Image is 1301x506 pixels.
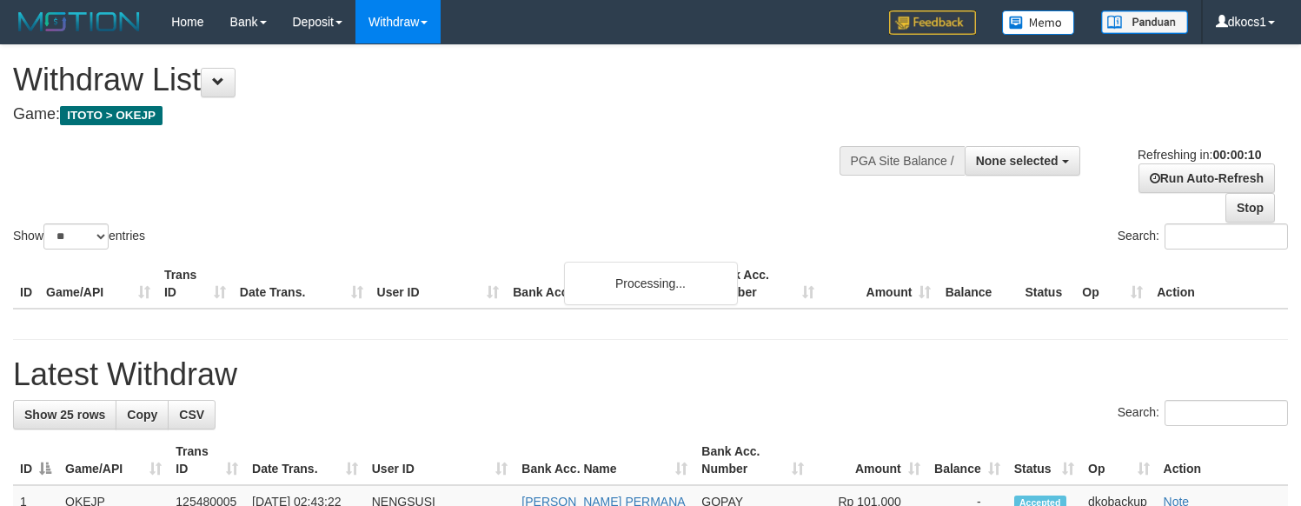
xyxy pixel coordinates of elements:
th: Balance [938,259,1018,309]
a: Stop [1225,193,1275,223]
a: Run Auto-Refresh [1138,163,1275,193]
span: ITOTO > OKEJP [60,106,163,125]
th: Game/API [39,259,157,309]
th: Action [1150,259,1288,309]
img: panduan.png [1101,10,1188,34]
th: User ID: activate to sort column ascending [365,436,515,485]
label: Show entries [13,223,145,250]
h1: Withdraw List [13,63,850,97]
input: Search: [1165,400,1288,426]
th: ID: activate to sort column descending [13,436,58,485]
span: Copy [127,408,157,422]
th: Status [1018,259,1075,309]
div: Processing... [564,262,738,305]
th: Game/API: activate to sort column ascending [58,436,169,485]
select: Showentries [43,223,109,250]
img: MOTION_logo.png [13,9,145,35]
th: ID [13,259,39,309]
a: Copy [116,400,169,429]
th: Status: activate to sort column ascending [1007,436,1081,485]
strong: 00:00:10 [1212,148,1261,162]
th: Bank Acc. Name [506,259,703,309]
th: Balance: activate to sort column ascending [927,436,1007,485]
h4: Game: [13,106,850,123]
span: CSV [179,408,204,422]
th: Bank Acc. Number: activate to sort column ascending [694,436,811,485]
th: Bank Acc. Number [704,259,821,309]
th: User ID [370,259,507,309]
th: Amount: activate to sort column ascending [811,436,927,485]
h1: Latest Withdraw [13,357,1288,392]
a: Show 25 rows [13,400,116,429]
span: None selected [976,154,1059,168]
th: Op: activate to sort column ascending [1081,436,1157,485]
img: Button%20Memo.svg [1002,10,1075,35]
div: PGA Site Balance / [840,146,965,176]
img: Feedback.jpg [889,10,976,35]
th: Trans ID [157,259,233,309]
th: Date Trans. [233,259,370,309]
label: Search: [1118,223,1288,250]
th: Bank Acc. Name: activate to sort column ascending [514,436,694,485]
label: Search: [1118,400,1288,426]
a: CSV [168,400,216,429]
th: Amount [821,259,939,309]
button: None selected [965,146,1080,176]
th: Date Trans.: activate to sort column ascending [245,436,365,485]
input: Search: [1165,223,1288,250]
span: Show 25 rows [24,408,105,422]
th: Action [1157,436,1288,485]
th: Op [1075,259,1150,309]
span: Refreshing in: [1138,148,1261,162]
th: Trans ID: activate to sort column ascending [169,436,245,485]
